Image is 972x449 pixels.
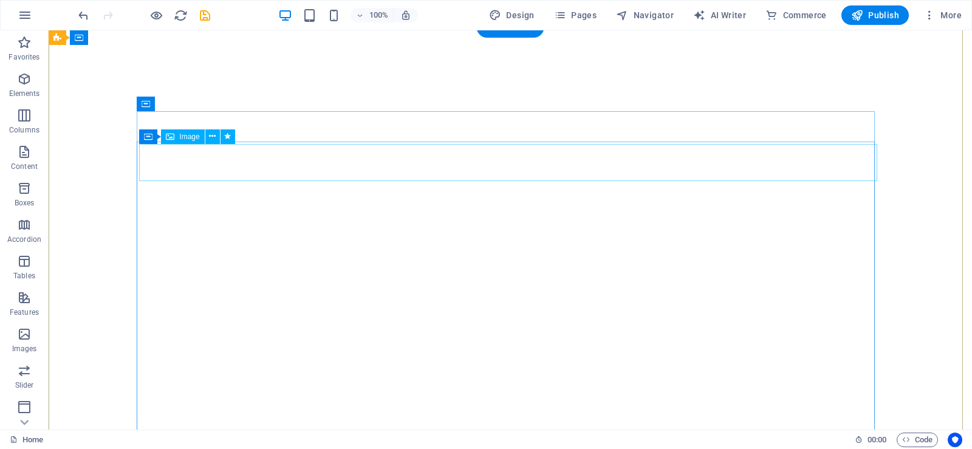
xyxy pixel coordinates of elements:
button: save [197,8,212,22]
button: Usercentrics [948,433,962,447]
p: Slider [15,380,34,390]
a: Click to cancel selection. Double-click to open Pages [10,433,43,447]
span: : [876,435,878,444]
p: Features [10,307,39,317]
span: Navigator [616,9,674,21]
button: Code [897,433,938,447]
button: Click here to leave preview mode and continue editing [149,8,163,22]
p: Columns [9,125,39,135]
span: More [923,9,962,21]
span: Publish [851,9,899,21]
button: Navigator [611,5,679,25]
h6: 100% [369,8,388,22]
span: 00 00 [868,433,886,447]
button: Commerce [761,5,832,25]
span: Commerce [765,9,827,21]
button: 100% [351,8,394,22]
button: Pages [549,5,601,25]
button: AI Writer [688,5,751,25]
i: Reload page [174,9,188,22]
span: Image [179,133,199,140]
button: Design [484,5,539,25]
button: undo [76,8,91,22]
p: Accordion [7,235,41,244]
span: Code [902,433,933,447]
button: More [919,5,967,25]
p: Favorites [9,52,39,62]
h6: Session time [855,433,887,447]
p: Boxes [15,198,35,208]
p: Content [11,162,38,171]
span: Pages [554,9,597,21]
p: Tables [13,271,35,281]
button: reload [173,8,188,22]
p: Images [12,344,37,354]
span: Design [489,9,535,21]
i: Undo: Change width (Ctrl+Z) [77,9,91,22]
p: Elements [9,89,40,98]
button: Publish [841,5,909,25]
span: AI Writer [693,9,746,21]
